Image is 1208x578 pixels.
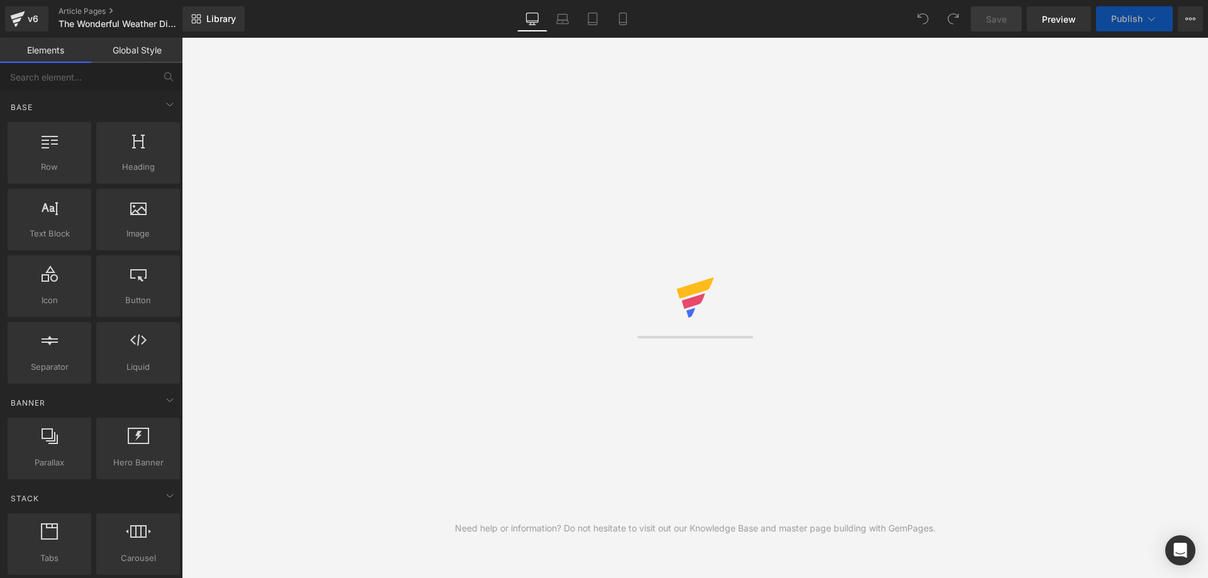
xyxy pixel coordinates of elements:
span: Library [206,13,236,25]
div: Need help or information? Do not hesitate to visit out our Knowledge Base and master page buildin... [455,521,936,535]
span: Save [986,13,1007,26]
div: v6 [25,11,41,27]
span: Separator [11,360,87,374]
span: Image [100,227,176,240]
span: Hero Banner [100,456,176,469]
button: More [1178,6,1203,31]
span: Carousel [100,552,176,565]
button: Undo [910,6,936,31]
a: v6 [5,6,48,31]
span: Button [100,294,176,307]
span: Publish [1111,14,1143,24]
a: Desktop [517,6,547,31]
span: Preview [1042,13,1076,26]
a: Mobile [608,6,638,31]
span: Liquid [100,360,176,374]
a: Preview [1027,6,1091,31]
div: Open Intercom Messenger [1165,535,1195,565]
a: Global Style [91,38,182,63]
span: Tabs [11,552,87,565]
span: Heading [100,160,176,174]
span: Row [11,160,87,174]
span: Base [9,101,34,113]
button: Redo [941,6,966,31]
a: Laptop [547,6,578,31]
a: New Library [182,6,245,31]
button: Publish [1096,6,1173,31]
span: Parallax [11,456,87,469]
span: Stack [9,492,40,504]
span: Text Block [11,227,87,240]
a: Article Pages [59,6,203,16]
span: Banner [9,397,47,409]
span: The Wonderful Weather Die Set Collection [59,19,179,29]
span: Icon [11,294,87,307]
a: Tablet [578,6,608,31]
